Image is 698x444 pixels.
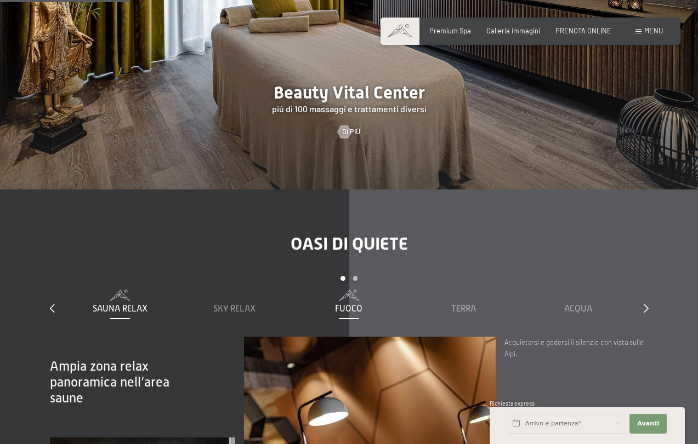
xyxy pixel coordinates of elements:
[213,304,256,314] span: Sky Relax
[555,26,611,35] a: PRENOTA ONLINE
[429,26,471,35] a: Premium Spa
[564,304,592,314] span: Acqua
[353,276,358,281] div: Carousel Page 2
[341,276,345,281] div: Carousel Page 1 (Current Slide)
[342,127,360,137] span: Di più
[504,337,648,359] p: Acquietarsi e godersi il silenzio con vista sulle Alpi.
[63,276,635,290] div: Carousel Pagination
[50,359,169,405] span: Ampia zona relax panoramica nell’area saune
[644,26,663,35] span: Menu
[451,304,476,314] span: Terra
[93,304,147,314] span: Sauna relax
[335,304,362,314] span: Fuoco
[637,419,659,428] span: Avanti
[291,233,408,254] span: Oasi di quiete
[629,414,667,434] button: Avanti
[490,400,535,407] span: Richiesta express
[486,26,540,35] a: Galleria immagini
[338,127,360,137] a: Di più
